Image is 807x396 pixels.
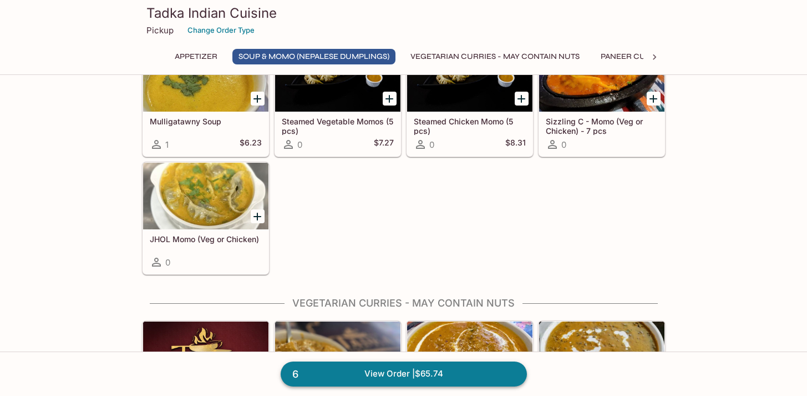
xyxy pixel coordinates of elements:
[546,117,658,135] h5: Sizzling C - Momo (Veg or Chicken) - 7 pcs
[143,45,268,112] div: Mulligatawny Soup
[150,117,262,126] h5: Mulligatawny Soup
[595,49,674,64] button: Paneer Curries
[407,44,533,157] a: Steamed Chicken Momo (5 pcs)0$8.31
[539,45,664,112] div: Sizzling C - Momo (Veg or Chicken) - 7 pcs
[297,139,302,150] span: 0
[275,44,401,157] a: Steamed Vegetable Momos (5 pcs)0$7.27
[414,117,526,135] h5: Steamed Chicken Momo (5 pcs)
[282,117,394,135] h5: Steamed Vegetable Momos (5 pcs)
[383,92,397,106] button: Add Steamed Vegetable Momos (5 pcs)
[251,209,265,223] button: Add JHOL Momo (Veg or Chicken)
[515,92,529,106] button: Add Steamed Chicken Momo (5 pcs)
[539,322,664,388] div: Daal Makhani
[647,92,661,106] button: Add Sizzling C - Momo (Veg or Chicken) - 7 pcs
[275,45,400,112] div: Steamed Vegetable Momos (5 pcs)
[143,163,268,229] div: JHOL Momo (Veg or Chicken)
[143,44,269,157] a: Mulligatawny Soup1$6.23
[539,44,665,157] a: Sizzling C - Momo (Veg or Chicken) - 7 pcs0
[429,139,434,150] span: 0
[165,139,169,150] span: 1
[143,322,268,388] div: Mix Vegetable
[286,367,305,382] span: 6
[275,322,400,388] div: Vegetable Korma
[505,138,526,151] h5: $8.31
[281,362,527,386] a: 6View Order |$65.74
[146,25,174,36] p: Pickup
[146,4,661,22] h3: Tadka Indian Cuisine
[169,49,224,64] button: Appetizer
[143,162,269,274] a: JHOL Momo (Veg or Chicken)0
[374,138,394,151] h5: $7.27
[240,138,262,151] h5: $6.23
[182,22,260,39] button: Change Order Type
[407,322,532,388] div: Malai Kofta
[165,257,170,268] span: 0
[561,139,566,150] span: 0
[142,297,666,309] h4: Vegetarian Curries - may contain nuts
[232,49,395,64] button: Soup & Momo (Nepalese Dumplings)
[407,45,532,112] div: Steamed Chicken Momo (5 pcs)
[150,234,262,244] h5: JHOL Momo (Veg or Chicken)
[251,92,265,106] button: Add Mulligatawny Soup
[404,49,586,64] button: Vegetarian Curries - may contain nuts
